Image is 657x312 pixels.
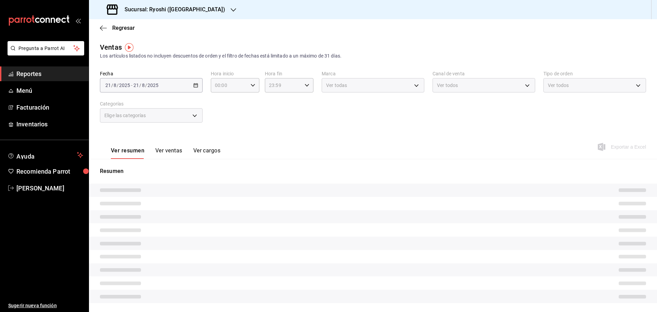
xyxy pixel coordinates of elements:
button: Ver ventas [155,147,182,159]
label: Marca [322,71,424,76]
input: ---- [119,83,130,88]
span: / [117,83,119,88]
span: / [111,83,113,88]
div: Los artículos listados no incluyen descuentos de orden y el filtro de fechas está limitado a un m... [100,52,646,60]
span: Elige las categorías [104,112,146,119]
label: Fecha [100,71,203,76]
a: Pregunta a Parrot AI [5,50,84,57]
span: Menú [16,86,83,95]
div: navigation tabs [111,147,220,159]
button: open_drawer_menu [75,18,81,23]
span: Ver todos [548,82,569,89]
span: / [145,83,147,88]
span: Ver todas [326,82,347,89]
button: Ver resumen [111,147,144,159]
input: ---- [147,83,159,88]
h3: Sucursal: Ryoshi ([GEOGRAPHIC_DATA]) [119,5,225,14]
label: Hora inicio [211,71,259,76]
label: Hora fin [265,71,313,76]
button: Pregunta a Parrot AI [8,41,84,55]
span: Sugerir nueva función [8,302,83,309]
input: -- [105,83,111,88]
span: Reportes [16,69,83,78]
button: Ver cargos [193,147,221,159]
span: Recomienda Parrot [16,167,83,176]
span: / [139,83,141,88]
span: Ver todos [437,82,458,89]
button: Regresar [100,25,135,31]
input: -- [133,83,139,88]
span: Ayuda [16,151,74,159]
span: [PERSON_NAME] [16,184,83,193]
label: Canal de venta [433,71,535,76]
span: Pregunta a Parrot AI [18,45,74,52]
p: Resumen [100,167,646,175]
label: Categorías [100,101,203,106]
input: -- [113,83,117,88]
span: Inventarios [16,120,83,129]
label: Tipo de orden [543,71,646,76]
input: -- [142,83,145,88]
span: - [131,83,132,88]
span: Regresar [112,25,135,31]
img: Tooltip marker [125,43,133,52]
span: Facturación [16,103,83,112]
div: Ventas [100,42,122,52]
